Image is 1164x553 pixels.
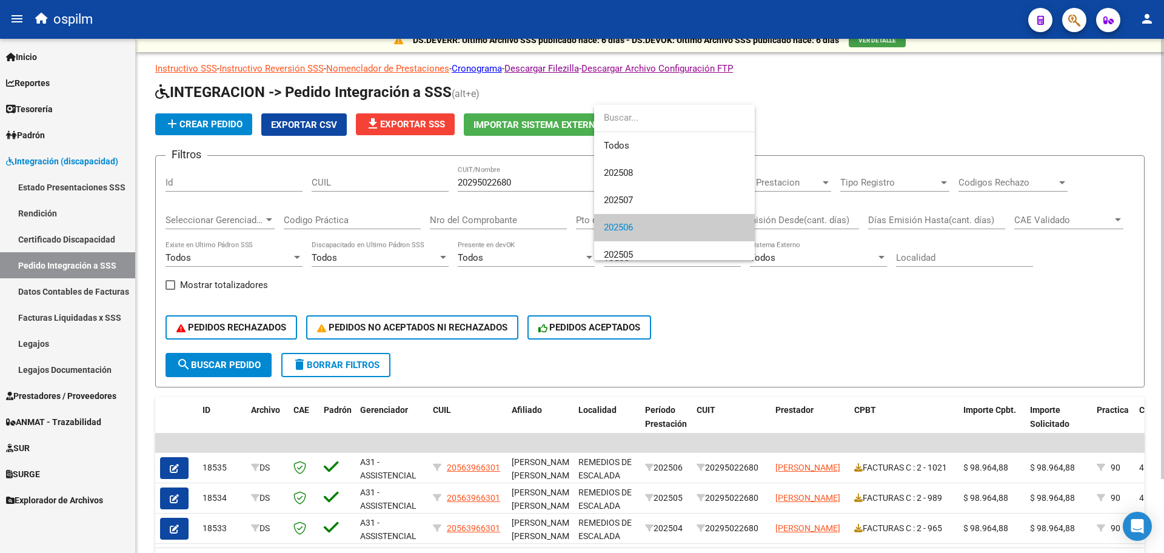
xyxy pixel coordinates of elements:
span: Todos [604,132,745,159]
div: Open Intercom Messenger [1123,512,1152,541]
span: 202505 [604,249,633,260]
span: 202508 [604,167,633,178]
input: dropdown search [594,104,755,132]
span: 202507 [604,195,633,206]
span: 202506 [604,222,633,233]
